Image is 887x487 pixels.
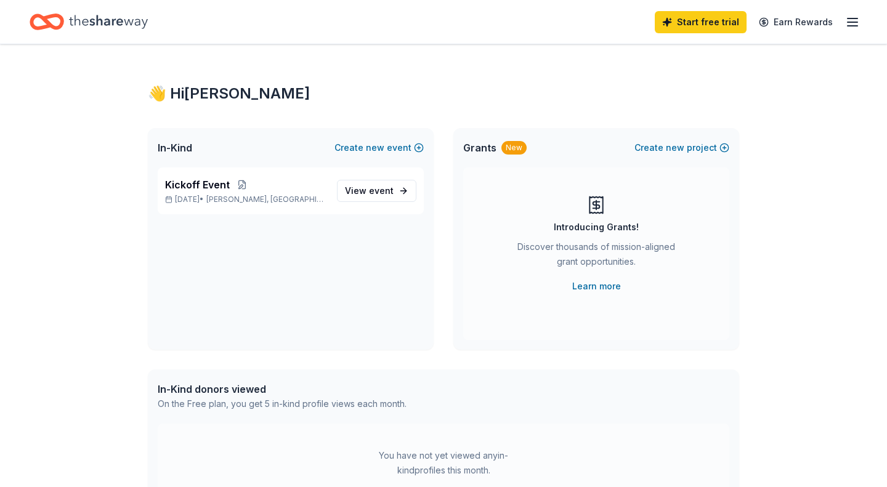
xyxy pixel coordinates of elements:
div: Discover thousands of mission-aligned grant opportunities. [512,239,680,274]
div: In-Kind donors viewed [158,382,407,396]
span: View [345,183,394,198]
span: Grants [463,140,496,155]
div: New [501,141,527,155]
span: new [366,140,384,155]
a: View event [337,180,416,202]
div: Introducing Grants! [554,220,639,235]
button: Createnewevent [334,140,424,155]
a: Learn more [572,279,621,294]
span: In-Kind [158,140,192,155]
span: new [666,140,684,155]
a: Start free trial [655,11,747,33]
a: Home [30,7,148,36]
div: On the Free plan, you get 5 in-kind profile views each month. [158,396,407,411]
button: Createnewproject [634,140,729,155]
p: [DATE] • [165,195,327,204]
span: Kickoff Event [165,177,230,192]
div: 👋 Hi [PERSON_NAME] [148,84,739,103]
div: You have not yet viewed any in-kind profiles this month. [367,448,520,478]
span: [PERSON_NAME], [GEOGRAPHIC_DATA] [206,195,327,204]
a: Earn Rewards [751,11,840,33]
span: event [369,185,394,196]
